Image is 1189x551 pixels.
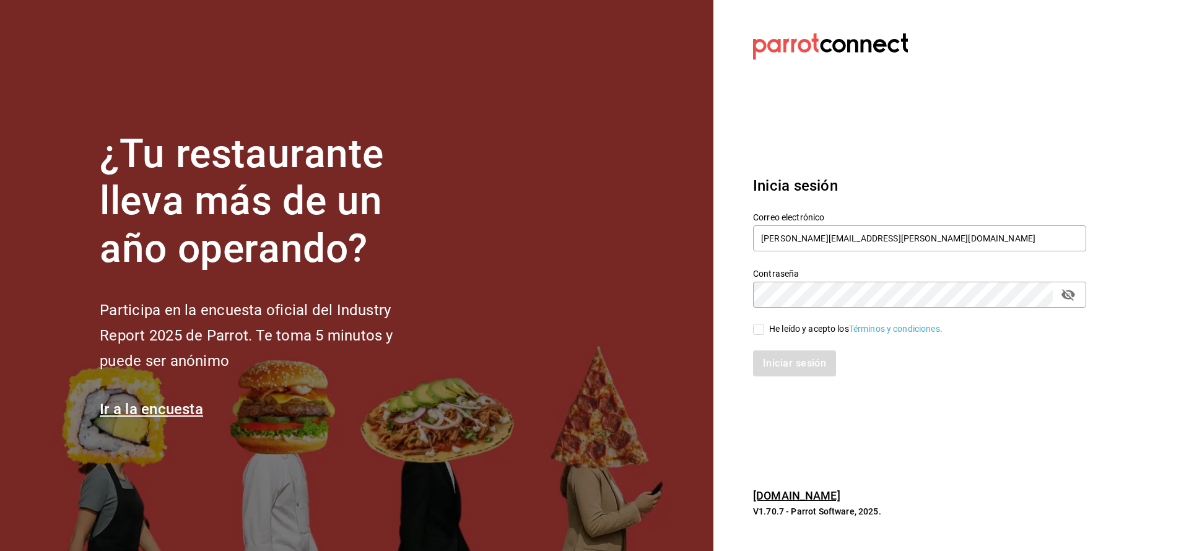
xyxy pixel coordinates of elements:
[849,324,943,334] a: Términos y condiciones.
[100,401,203,418] a: Ir a la encuesta
[753,225,1086,251] input: Ingresa tu correo electrónico
[753,489,840,502] a: [DOMAIN_NAME]
[1058,284,1079,305] button: passwordField
[753,175,1086,197] h3: Inicia sesión
[100,298,434,373] h2: Participa en la encuesta oficial del Industry Report 2025 de Parrot. Te toma 5 minutos y puede se...
[100,131,434,273] h1: ¿Tu restaurante lleva más de un año operando?
[769,323,943,336] div: He leído y acepto los
[753,269,1086,277] label: Contraseña
[753,212,1086,221] label: Correo electrónico
[753,505,1086,518] p: V1.70.7 - Parrot Software, 2025.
